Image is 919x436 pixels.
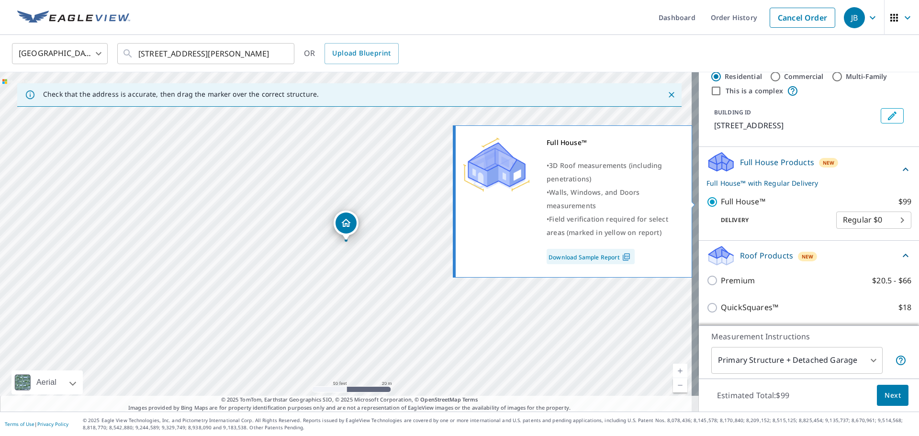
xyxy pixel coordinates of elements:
[740,250,793,261] p: Roof Products
[17,11,130,25] img: EV Logo
[665,89,678,101] button: Close
[709,385,797,406] p: Estimated Total: $99
[462,396,478,403] a: Terms
[334,211,359,240] div: Dropped pin, building 1, Residential property, 9683 Shore Dr Pigeon, MI 48755
[420,396,460,403] a: OpenStreetMap
[620,253,633,261] img: Pdf Icon
[547,161,662,183] span: 3D Roof measurements (including penetrations)
[881,108,904,123] button: Edit building 1
[714,108,751,116] p: BUILDING ID
[83,417,914,431] p: © 2025 Eagle View Technologies, Inc. and Pictometry International Corp. All Rights Reserved. Repo...
[332,47,391,59] span: Upload Blueprint
[885,390,901,402] span: Next
[721,302,778,313] p: QuickSquares™
[836,207,911,234] div: Regular $0
[725,72,762,81] label: Residential
[304,43,399,64] div: OR
[463,136,530,193] img: Premium
[711,347,883,374] div: Primary Structure + Detached Garage
[823,159,835,167] span: New
[706,178,900,188] p: Full House™ with Regular Delivery
[770,8,835,28] a: Cancel Order
[12,40,108,67] div: [GEOGRAPHIC_DATA]
[673,378,687,392] a: Current Level 19, Zoom Out
[877,385,908,406] button: Next
[5,421,68,427] p: |
[895,355,907,366] span: Your report will include the primary structure and a detached garage if one exists.
[802,253,814,260] span: New
[5,421,34,427] a: Terms of Use
[844,7,865,28] div: JB
[325,43,398,64] a: Upload Blueprint
[726,86,783,96] label: This is a complex
[221,396,478,404] span: © 2025 TomTom, Earthstar Geographics SIO, © 2025 Microsoft Corporation, ©
[740,157,814,168] p: Full House Products
[872,275,911,287] p: $20.5 - $66
[706,151,911,188] div: Full House ProductsNewFull House™ with Regular Delivery
[43,90,319,99] p: Check that the address is accurate, then drag the marker over the correct structure.
[547,159,680,186] div: •
[711,331,907,342] p: Measurement Instructions
[34,370,59,394] div: Aerial
[547,214,668,237] span: Field verification required for select areas (marked in yellow on report)
[784,72,824,81] label: Commercial
[138,40,275,67] input: Search by address or latitude-longitude
[721,275,755,287] p: Premium
[547,249,635,264] a: Download Sample Report
[673,364,687,378] a: Current Level 19, Zoom In
[37,421,68,427] a: Privacy Policy
[547,136,680,149] div: Full House™
[547,188,639,210] span: Walls, Windows, and Doors measurements
[547,186,680,212] div: •
[547,212,680,239] div: •
[898,302,911,313] p: $18
[846,72,887,81] label: Multi-Family
[11,370,83,394] div: Aerial
[706,216,836,224] p: Delivery
[898,196,911,208] p: $99
[714,120,877,131] p: [STREET_ADDRESS]
[706,245,911,267] div: Roof ProductsNew
[721,196,765,208] p: Full House™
